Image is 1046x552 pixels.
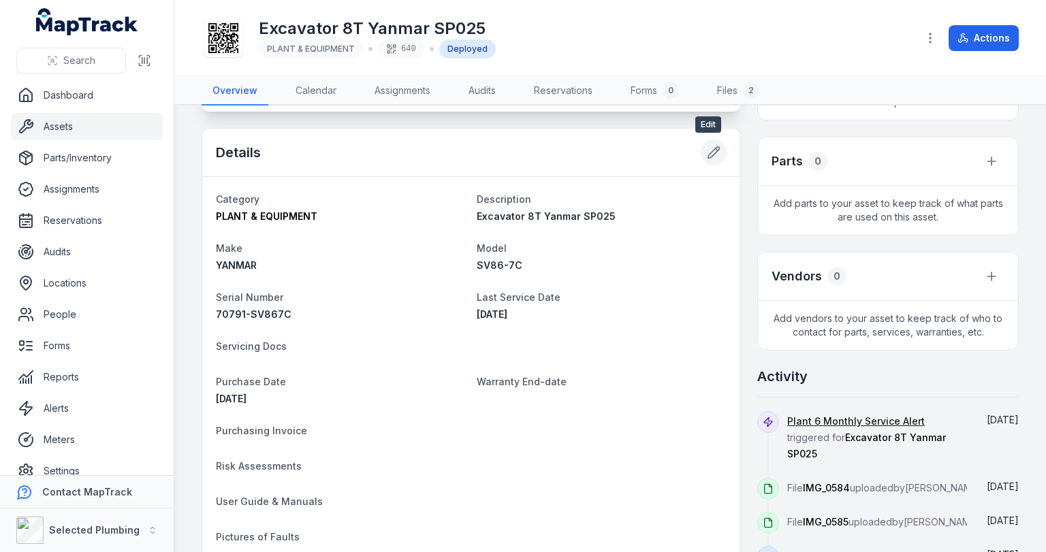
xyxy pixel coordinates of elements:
[11,270,163,297] a: Locations
[477,242,507,254] span: Model
[216,193,259,205] span: Category
[63,54,95,67] span: Search
[663,82,679,99] div: 0
[477,210,616,222] span: Excavator 8T Yanmar SP025
[11,332,163,359] a: Forms
[36,8,138,35] a: MapTrack
[757,367,808,386] h2: Activity
[216,242,242,254] span: Make
[620,77,690,105] a: Forms0
[11,238,163,265] a: Audits
[16,48,126,74] button: Search
[202,77,268,105] a: Overview
[758,301,1018,350] span: Add vendors to your asset to keep track of who to contact for parts, services, warranties, etc.
[378,39,424,59] div: 640
[458,77,507,105] a: Audits
[216,393,247,404] time: 6/6/2025, 12:00:00 AM
[523,77,603,105] a: Reservations
[216,460,302,472] span: Risk Assessments
[772,152,803,171] h3: Parts
[259,18,496,39] h1: Excavator 8T Yanmar SP025
[987,414,1019,425] time: 9/24/2025, 10:15:00 AM
[216,143,261,162] h2: Details
[11,207,163,234] a: Reservations
[49,524,140,536] strong: Selected Plumbing
[803,482,850,493] span: IMG_0584
[477,291,560,303] span: Last Service Date
[285,77,347,105] a: Calendar
[803,516,849,527] span: IMG_0585
[787,482,981,493] span: File uploaded by [PERSON_NAME]
[364,77,441,105] a: Assignments
[42,486,132,498] strong: Contact MapTrack
[11,176,163,203] a: Assignments
[216,496,323,507] span: User Guide & Manuals
[11,113,163,140] a: Assets
[11,457,163,485] a: Settings
[787,516,980,527] span: File uploaded by [PERSON_NAME]
[216,291,283,303] span: Serial Number
[216,425,307,436] span: Purchasing Invoice
[695,116,721,133] span: Edit
[216,259,257,271] span: YANMAR
[827,267,846,286] div: 0
[743,82,759,99] div: 2
[11,82,163,109] a: Dashboard
[987,481,1019,492] span: [DATE]
[216,531,300,542] span: Pictures of Faults
[11,395,163,422] a: Alerts
[216,376,286,387] span: Purchase Date
[267,44,355,54] span: PLANT & EQUIPMENT
[987,515,1019,526] time: 9/24/2025, 10:10:20 AM
[477,308,507,320] time: 6/6/2025, 12:00:00 AM
[11,144,163,172] a: Parts/Inventory
[439,39,496,59] div: Deployed
[11,363,163,391] a: Reports
[758,186,1018,235] span: Add parts to your asset to keep track of what parts are used on this asset.
[477,308,507,320] span: [DATE]
[216,393,247,404] span: [DATE]
[216,340,287,352] span: Servicing Docs
[787,415,925,428] a: Plant 6 Monthly Service Alert
[216,308,291,320] span: 70791-SV867C
[787,432,946,459] span: Excavator 8T Yanmar SP025
[987,481,1019,492] time: 9/24/2025, 10:10:20 AM
[808,152,827,171] div: 0
[987,414,1019,425] span: [DATE]
[477,376,567,387] span: Warranty End-date
[706,77,770,105] a: Files2
[477,193,531,205] span: Description
[949,25,1019,51] button: Actions
[772,267,822,286] h3: Vendors
[787,415,946,459] span: triggered for
[11,301,163,328] a: People
[987,515,1019,526] span: [DATE]
[477,259,522,271] span: SV86-7C
[216,210,317,222] span: PLANT & EQUIPMENT
[11,426,163,453] a: Meters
